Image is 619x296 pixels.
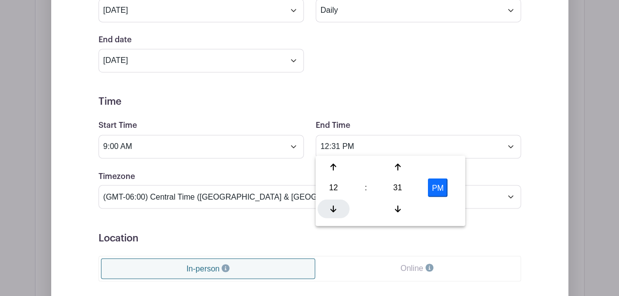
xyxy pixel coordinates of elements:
div: Pick Minute [382,178,414,197]
input: Select [98,135,304,158]
label: Start Time [98,121,137,130]
label: End date [98,35,131,45]
input: Select [316,135,521,158]
div: : [353,178,379,197]
div: Increment Hour [318,157,350,176]
a: Online [315,258,518,278]
div: Decrement Minute [382,199,414,218]
div: Increment Minute [382,157,414,176]
a: In-person [101,258,316,279]
h5: Time [98,96,521,108]
div: Pick Hour [318,178,350,197]
label: End Time [316,121,350,130]
h5: Location [98,232,521,244]
div: Decrement Hour [318,199,350,218]
input: Pick date [98,49,304,72]
button: PM [428,178,448,197]
label: Timezone [98,172,135,181]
